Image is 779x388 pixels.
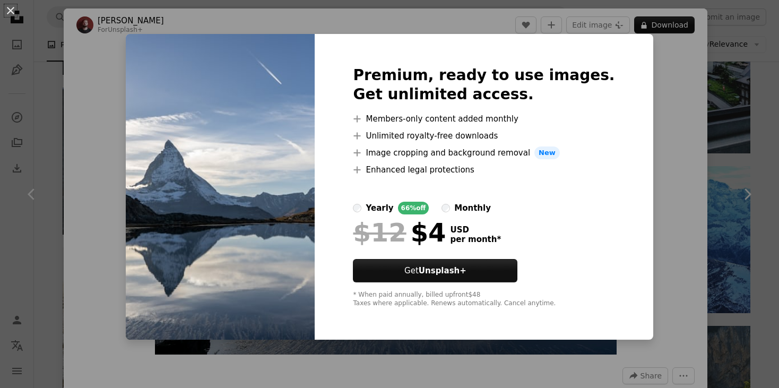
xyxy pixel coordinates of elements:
[534,146,560,159] span: New
[353,163,614,176] li: Enhanced legal protections
[353,219,406,246] span: $12
[454,202,491,214] div: monthly
[398,202,429,214] div: 66% off
[353,291,614,308] div: * When paid annually, billed upfront $48 Taxes where applicable. Renews automatically. Cancel any...
[450,235,501,244] span: per month *
[353,130,614,142] li: Unlimited royalty-free downloads
[442,204,450,212] input: monthly
[353,113,614,125] li: Members-only content added monthly
[366,202,393,214] div: yearly
[353,204,361,212] input: yearly66%off
[353,66,614,104] h2: Premium, ready to use images. Get unlimited access.
[450,225,501,235] span: USD
[419,266,466,275] strong: Unsplash+
[353,146,614,159] li: Image cropping and background removal
[126,34,315,340] img: premium_photo-1666254759561-8c21a4094ac5
[353,259,517,282] button: GetUnsplash+
[353,219,446,246] div: $4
